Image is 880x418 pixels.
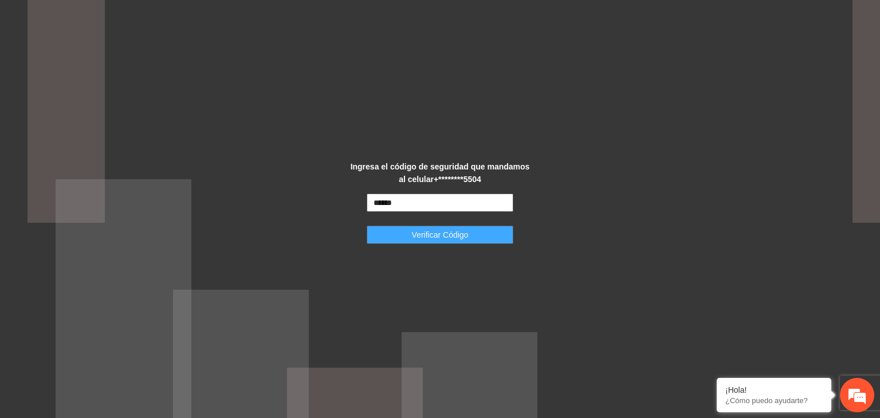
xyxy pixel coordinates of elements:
p: ¿Cómo puedo ayudarte? [725,396,823,405]
textarea: Escriba su mensaje y pulse “Intro” [6,289,218,329]
strong: Ingresa el código de seguridad que mandamos al celular +********5504 [351,162,530,184]
span: Estamos en línea. [66,141,158,257]
button: Verificar Código [367,226,513,244]
div: ¡Hola! [725,385,823,395]
span: Verificar Código [412,228,469,241]
div: Minimizar ventana de chat en vivo [188,6,215,33]
div: Chatee con nosotros ahora [60,58,192,73]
